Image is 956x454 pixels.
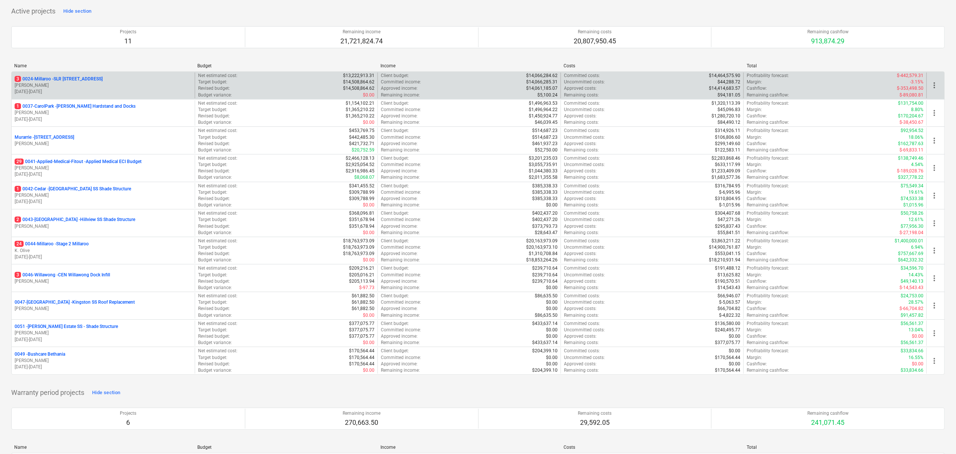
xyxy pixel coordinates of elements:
p: Margin : [747,79,762,85]
p: $314,926.11 [715,128,740,134]
p: 19.61% [908,189,923,196]
p: 4.54% [911,162,923,168]
span: 29 [15,159,24,165]
p: Cashflow : [747,196,767,202]
p: Profitability forecast : [747,128,789,134]
p: Remaining income : [381,119,420,126]
p: Margin : [747,217,762,223]
div: 30024-Millaroo -SLR [STREET_ADDRESS][PERSON_NAME][DATE]-[DATE] [15,76,192,95]
p: Target budget : [198,107,227,113]
div: Hide section [92,389,120,397]
p: $1,044,380.33 [529,168,558,174]
p: $0.00 [546,202,558,208]
p: Approved costs : [564,223,597,230]
p: Revised budget : [198,141,230,147]
p: $18,763,973.09 [343,244,374,251]
span: 1 [15,103,21,109]
span: more_vert [930,356,939,365]
div: Total [747,63,924,68]
span: more_vert [930,301,939,310]
p: Approved income : [381,113,418,119]
p: Budget variance : [198,174,232,181]
p: $295,837.43 [715,223,740,230]
p: Target budget : [198,134,227,141]
p: $18,763,973.09 [343,238,374,244]
div: 10037-CarolPark -[PERSON_NAME] Hardstand and Docks[PERSON_NAME][DATE]-[DATE] [15,103,192,122]
p: Cashflow : [747,251,767,257]
p: $1,365,210.22 [346,107,374,113]
p: Margin : [747,162,762,168]
div: Hide section [63,7,91,16]
span: more_vert [930,191,939,200]
div: Murarrie -[STREET_ADDRESS][PERSON_NAME] [15,134,192,147]
p: 20,807,950.45 [574,37,616,46]
p: 0051 - [PERSON_NAME] Estate SS - Shade Structure [15,323,118,330]
p: Revised budget : [198,223,230,230]
p: [PERSON_NAME] [15,165,192,171]
p: -3.15% [910,79,923,85]
p: Cashflow : [747,168,767,174]
p: Client budget : [381,155,409,162]
p: Committed income : [381,244,421,251]
p: Profitability forecast : [747,73,789,79]
p: Revised budget : [198,113,230,119]
p: 0046-Willawong - CEN Willawong Dock Infill [15,272,110,278]
div: 30046-Willawong -CEN Willawong Dock Infill[PERSON_NAME] [15,272,192,285]
p: Committed costs : [564,210,600,217]
p: Committed costs : [564,100,600,107]
p: $14,066,285.31 [526,79,558,85]
p: Approved costs : [564,85,597,92]
p: [DATE] - [DATE] [15,199,192,205]
div: Income [380,63,558,68]
p: Uncommitted costs : [564,79,605,85]
div: Costs [564,63,741,68]
p: Remaining income : [381,147,420,153]
p: Committed costs : [564,155,600,162]
p: $8,068.07 [354,174,374,181]
p: Approved income : [381,141,418,147]
p: $385,338.33 [532,189,558,196]
p: $13,222,913.31 [343,73,374,79]
p: Budget variance : [198,230,232,236]
p: Remaining cashflow : [747,119,789,126]
p: $5,100.24 [537,92,558,98]
p: $453,769.75 [349,128,374,134]
p: $131,754.00 [898,100,923,107]
p: $0.00 [363,202,374,208]
p: Revised budget : [198,196,230,202]
p: $2,283,868.46 [711,155,740,162]
div: 240044-Millaroo -Stage 2 MillarooK. Olive[DATE]-[DATE] [15,241,192,260]
p: Client budget : [381,73,409,79]
p: Budget variance : [198,119,232,126]
p: $55,841.51 [717,230,740,236]
p: $20,163,973.10 [526,244,558,251]
p: Approved income : [381,251,418,257]
p: $1,365,210.22 [346,113,374,119]
span: more_vert [930,329,939,338]
p: Cashflow : [747,113,767,119]
p: $1,233,409.09 [711,168,740,174]
p: $162,787.63 [898,141,923,147]
p: $14,900,761.87 [709,244,740,251]
p: $1,496,963.53 [529,100,558,107]
p: Client budget : [381,238,409,244]
p: $46,039.45 [535,119,558,126]
p: $2,011,355.58 [529,174,558,181]
p: $-38,450.67 [899,119,923,126]
p: $1,450,924.77 [529,113,558,119]
p: Uncommitted costs : [564,107,605,113]
p: Budget variance : [198,202,232,208]
p: $373,793.73 [532,223,558,230]
p: Profitability forecast : [747,155,789,162]
p: [PERSON_NAME] [15,330,192,336]
p: $310,804.95 [715,196,740,202]
p: $633,117.99 [715,162,740,168]
span: more_vert [930,136,939,145]
p: $514,687.23 [532,128,558,134]
p: $1,320,113.39 [711,100,740,107]
p: $1,683,577.36 [711,174,740,181]
p: [PERSON_NAME] [15,306,192,312]
p: Client budget : [381,210,409,217]
p: $3,863,211.22 [711,238,740,244]
p: $75,549.34 [901,183,923,189]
